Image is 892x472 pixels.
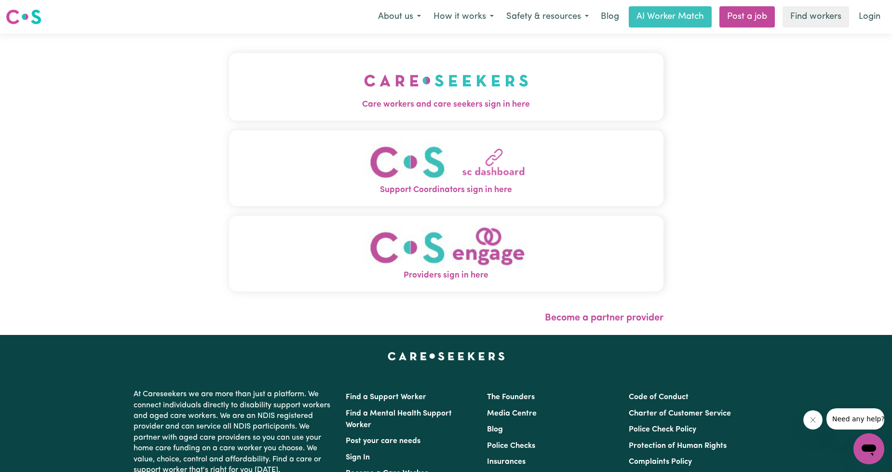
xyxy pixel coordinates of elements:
[372,7,427,27] button: About us
[826,408,884,430] iframe: Message from company
[229,53,663,121] button: Care workers and care seekers sign in here
[229,184,663,196] span: Support Coordinators sign in here
[629,442,727,450] a: Protection of Human Rights
[545,313,663,323] a: Become a partner provider
[629,393,689,401] a: Code of Conduct
[346,410,452,429] a: Find a Mental Health Support Worker
[346,437,420,445] a: Post your care needs
[487,442,535,450] a: Police Checks
[6,6,41,28] a: Careseekers logo
[229,216,663,292] button: Providers sign in here
[719,6,775,28] a: Post a job
[595,6,625,28] a: Blog
[783,6,849,28] a: Find workers
[629,426,696,433] a: Police Check Policy
[229,98,663,111] span: Care workers and care seekers sign in here
[6,7,58,14] span: Need any help?
[803,410,823,430] iframe: Close message
[487,393,535,401] a: The Founders
[6,8,41,26] img: Careseekers logo
[346,393,426,401] a: Find a Support Worker
[629,410,731,417] a: Charter of Customer Service
[487,426,503,433] a: Blog
[629,458,692,466] a: Complaints Policy
[853,433,884,464] iframe: Button to launch messaging window
[853,6,886,28] a: Login
[229,269,663,282] span: Providers sign in here
[487,458,526,466] a: Insurances
[427,7,500,27] button: How it works
[229,130,663,206] button: Support Coordinators sign in here
[500,7,595,27] button: Safety & resources
[487,410,537,417] a: Media Centre
[629,6,712,28] a: AI Worker Match
[346,454,370,461] a: Sign In
[388,352,505,360] a: Careseekers home page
